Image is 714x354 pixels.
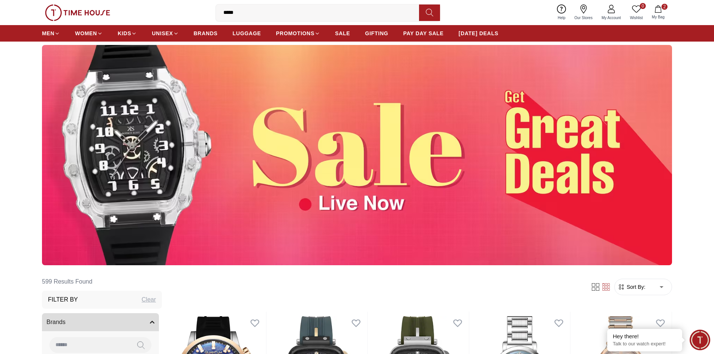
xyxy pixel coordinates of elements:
span: My Account [599,15,624,21]
a: WOMEN [75,27,103,40]
button: 2My Bag [647,4,669,21]
p: Talk to our watch expert! [613,341,677,347]
a: KIDS [118,27,137,40]
div: Chat Widget [690,330,710,350]
span: My Bag [649,14,668,20]
img: ... [45,4,110,21]
span: SALE [335,30,350,37]
span: KIDS [118,30,131,37]
a: SALE [335,27,350,40]
a: PAY DAY SALE [403,27,444,40]
span: 2 [662,4,668,10]
span: BRANDS [194,30,218,37]
img: ... [42,45,672,265]
span: LUGGAGE [233,30,261,37]
span: WOMEN [75,30,97,37]
div: Clear [142,295,156,304]
span: Help [555,15,569,21]
span: 0 [640,3,646,9]
span: Sort By: [625,283,645,291]
a: Our Stores [570,3,597,22]
button: Sort By: [618,283,645,291]
a: [DATE] DEALS [459,27,498,40]
span: Our Stores [572,15,596,21]
div: Hey there! [613,333,677,340]
a: GIFTING [365,27,388,40]
span: Brands [46,318,66,327]
a: UNISEX [152,27,178,40]
span: PAY DAY SALE [403,30,444,37]
span: [DATE] DEALS [459,30,498,37]
a: LUGGAGE [233,27,261,40]
span: GIFTING [365,30,388,37]
span: UNISEX [152,30,173,37]
a: Help [553,3,570,22]
button: Brands [42,313,159,331]
a: PROMOTIONS [276,27,320,40]
span: PROMOTIONS [276,30,314,37]
h3: Filter By [48,295,78,304]
a: 0Wishlist [626,3,647,22]
a: MEN [42,27,60,40]
span: Wishlist [627,15,646,21]
span: MEN [42,30,54,37]
a: BRANDS [194,27,218,40]
h6: 599 Results Found [42,273,162,291]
